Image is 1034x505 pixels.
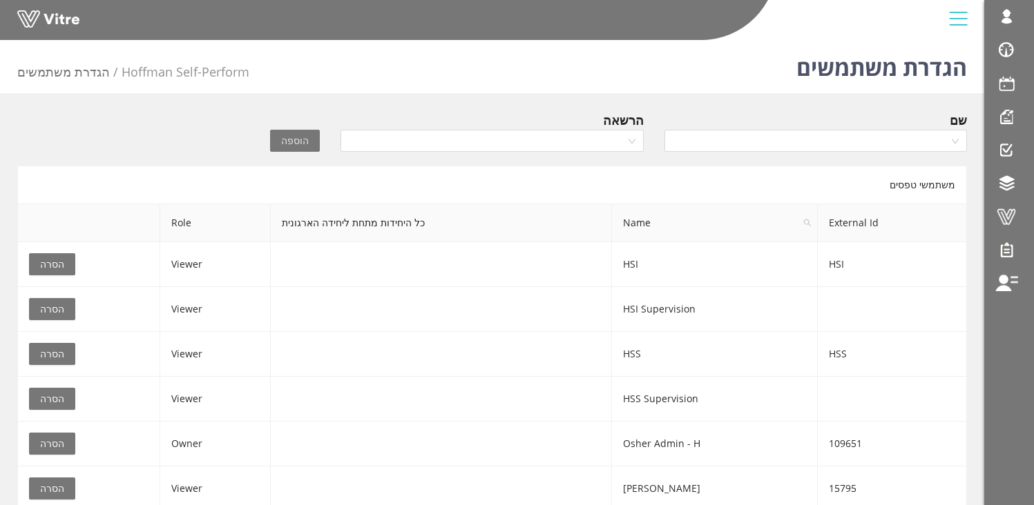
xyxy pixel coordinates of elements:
[829,347,847,360] span: HSS
[171,437,202,450] span: Owner
[796,34,967,93] h1: הגדרת משתמשים
[40,481,64,496] span: הסרה
[612,242,818,287] td: HSI
[40,257,64,272] span: הסרה
[171,257,202,270] span: Viewer
[29,253,75,275] button: הסרה
[950,110,967,130] div: שם
[17,62,122,81] li: הגדרת משתמשים
[29,477,75,499] button: הסרה
[829,482,856,495] span: 15795
[122,63,249,80] a: Hoffman Self-Perform
[271,204,612,242] th: כל היחידות מתחת ליחידה הארגונית
[40,436,64,451] span: הסרה
[40,391,64,406] span: הסרה
[612,204,817,241] span: Name
[29,343,75,365] button: הסרה
[612,332,818,377] td: HSS
[818,204,967,242] th: External Id
[829,437,862,450] span: 109651
[17,166,967,204] div: משתמשי טפסים
[603,110,644,130] div: הרשאה
[171,482,202,495] span: Viewer
[798,204,817,241] span: search
[829,257,844,270] span: HSI
[40,301,64,317] span: הסרה
[612,377,818,422] td: HSS Supervision
[270,130,320,152] button: הוספה
[29,298,75,320] button: הסרה
[29,433,75,455] button: הסרה
[803,219,812,227] span: search
[171,302,202,315] span: Viewer
[171,392,202,405] span: Viewer
[171,347,202,360] span: Viewer
[160,204,271,242] th: Role
[612,287,818,332] td: HSI Supervision
[612,422,818,466] td: Osher Admin - H
[40,346,64,362] span: הסרה
[29,388,75,410] button: הסרה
